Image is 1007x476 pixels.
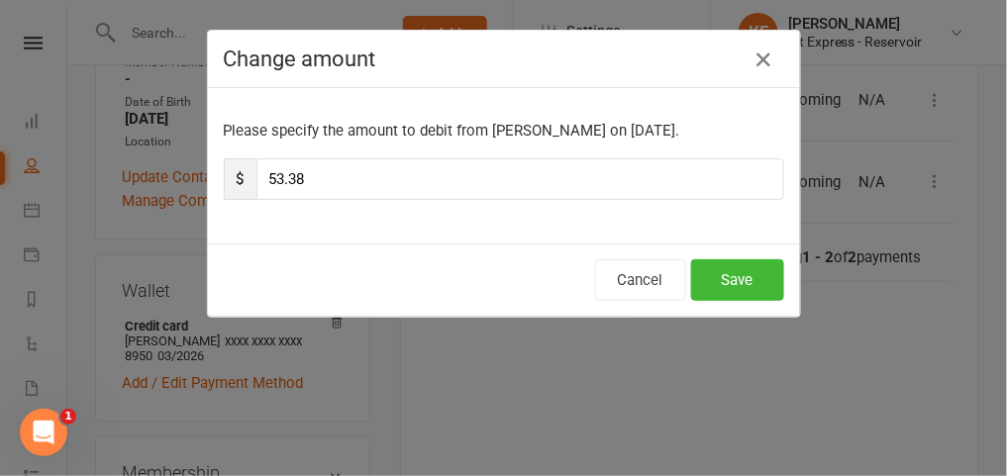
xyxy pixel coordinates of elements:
[595,259,686,301] button: Cancel
[224,47,784,71] h4: Change amount
[749,44,780,75] button: Close
[691,259,784,301] button: Save
[224,158,256,200] span: $
[60,409,76,425] span: 1
[224,119,784,143] p: Please specify the amount to debit from [PERSON_NAME] on [DATE].
[20,409,67,456] iframe: Intercom live chat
